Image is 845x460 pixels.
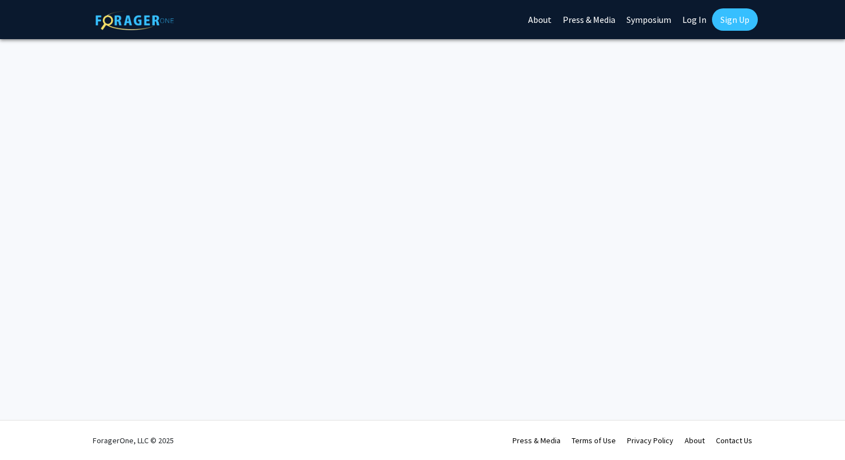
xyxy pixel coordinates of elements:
a: Terms of Use [572,435,616,445]
a: About [685,435,705,445]
a: Sign Up [712,8,758,31]
div: ForagerOne, LLC © 2025 [93,421,174,460]
a: Press & Media [512,435,561,445]
a: Contact Us [716,435,752,445]
img: ForagerOne Logo [96,11,174,30]
a: Privacy Policy [627,435,673,445]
